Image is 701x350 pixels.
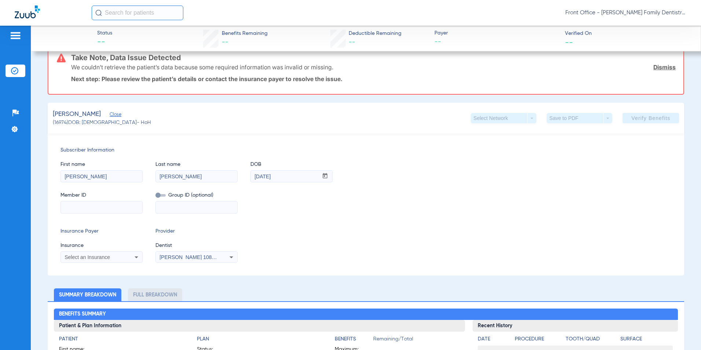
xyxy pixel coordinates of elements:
h3: Recent History [473,320,678,332]
img: error-icon [57,54,66,62]
li: Full Breakdown [128,288,182,301]
span: First name [60,161,143,168]
h4: Procedure [515,335,563,343]
span: Status [97,29,112,37]
p: We couldn’t retrieve the patient’s data because some required information was invalid or missing. [71,63,333,71]
span: Remaining/Total [373,335,460,346]
span: -- [565,38,573,46]
app-breakdown-title: Tooth/Quad [566,335,618,346]
h4: Benefits [335,335,373,343]
span: -- [222,39,228,45]
span: [PERSON_NAME] [53,110,101,119]
img: hamburger-icon [10,31,21,40]
span: DOB [250,161,333,168]
span: Select an Insurance [65,254,110,260]
span: Verified On [565,30,689,37]
button: Open calendar [318,171,332,182]
h4: Date [478,335,509,343]
span: Last name [155,161,238,168]
a: Dismiss [653,63,676,71]
img: Zuub Logo [15,6,40,18]
span: [PERSON_NAME] 1083226609 [159,254,232,260]
span: Insurance Payer [60,227,143,235]
span: Front Office - [PERSON_NAME] Family Dentistry [565,9,686,17]
span: Benefits Remaining [222,30,268,37]
img: Search Icon [95,10,102,16]
app-breakdown-title: Benefits [335,335,373,346]
h3: Take Note, Data Issue Detected [71,54,676,61]
span: Deductible Remaining [349,30,401,37]
h4: Patient [59,335,184,343]
span: Payer [434,29,559,37]
app-breakdown-title: Surface [620,335,672,346]
span: Close [110,112,116,119]
p: Next step: Please review the patient’s details or contact the insurance payer to resolve the issue. [71,75,676,83]
h2: Benefits Summary [54,309,678,320]
li: Summary Breakdown [54,288,121,301]
span: Provider [155,227,238,235]
span: Member ID [60,192,143,199]
h4: Tooth/Quad [566,335,618,343]
h4: Plan [197,335,322,343]
app-breakdown-title: Procedure [515,335,563,346]
span: Dentist [155,242,238,249]
span: -- [349,39,355,45]
iframe: Chat Widget [664,315,701,350]
input: Search for patients [92,6,183,20]
h4: Surface [620,335,672,343]
h3: Patient & Plan Information [54,320,465,332]
span: Group ID (optional) [155,192,238,199]
span: (16974) DOB: [DEMOGRAPHIC_DATA] - HoH [53,119,151,127]
span: Insurance [60,242,143,249]
span: -- [434,37,559,47]
span: Subscriber Information [60,146,672,154]
span: -- [97,37,112,48]
app-breakdown-title: Date [478,335,509,346]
